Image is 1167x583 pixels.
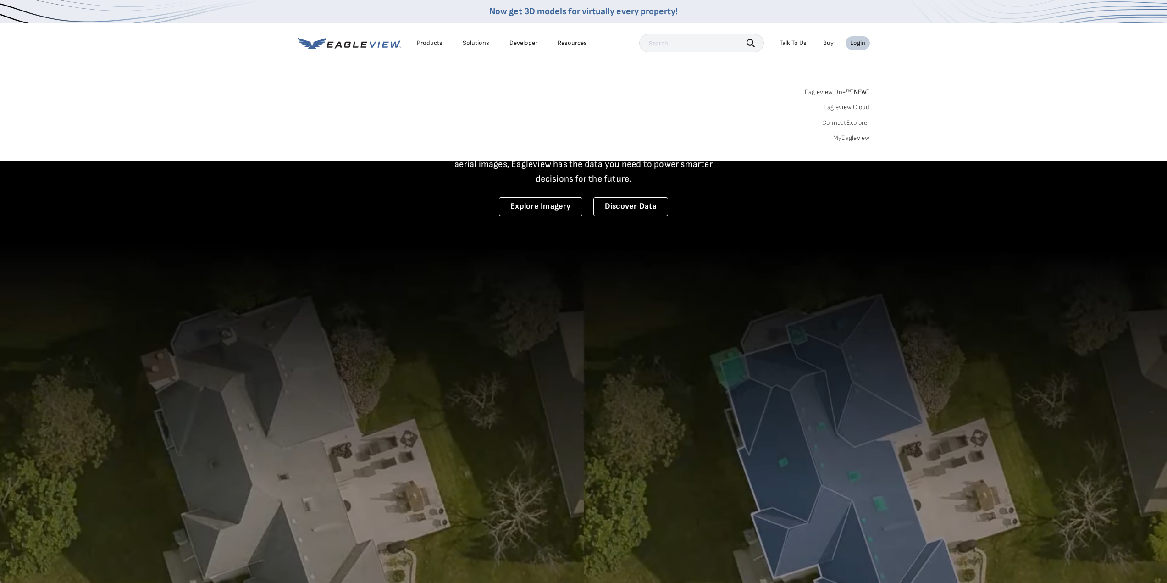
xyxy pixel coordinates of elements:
div: Products [417,39,442,47]
a: Buy [823,39,834,47]
a: Developer [509,39,537,47]
a: MyEagleview [833,134,870,142]
input: Search [639,34,764,52]
span: NEW [851,88,869,96]
p: A new era starts here. Built on more than 3.5 billion high-resolution aerial images, Eagleview ha... [443,142,724,186]
a: Discover Data [593,197,668,216]
a: Eagleview One™*NEW* [805,85,870,96]
div: Solutions [463,39,489,47]
a: ConnectExplorer [822,119,870,127]
a: Explore Imagery [499,197,582,216]
div: Login [850,39,865,47]
div: Talk To Us [780,39,807,47]
div: Resources [558,39,587,47]
a: Now get 3D models for virtually every property! [489,6,678,17]
a: Eagleview Cloud [824,103,870,111]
